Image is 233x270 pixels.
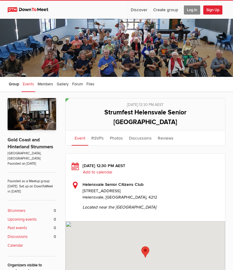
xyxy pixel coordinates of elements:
a: Events [22,77,35,92]
span: Group [9,82,19,87]
span: [GEOGRAPHIC_DATA], [GEOGRAPHIC_DATA] [8,151,56,161]
span: 0 [54,208,56,214]
a: Discussions [126,130,155,146]
a: Upcoming events 0 [8,217,56,222]
a: Members [36,77,54,92]
a: Create group [150,1,181,19]
a: Event [72,130,88,146]
a: Reviews [155,130,177,146]
a: Strummers 0 [8,208,56,214]
span: Founded as a Meetup group [DATE]. Set up on DownToMeet in [DATE] [8,172,56,194]
span: Helensvale, [GEOGRAPHIC_DATA], 4212 [83,195,157,200]
span: Files [86,82,94,87]
img: DownToMeet [8,7,54,13]
span: Log In [184,5,200,15]
span: Members [38,82,53,87]
div: [DATE] 12:30 PM AEST [72,163,219,175]
img: Gold Coast and Hinterland Strummers [8,98,56,130]
a: Gold Coast and Hinterland Strummers [8,137,53,150]
a: Log In [181,1,203,19]
span: Events [23,82,34,87]
a: Files [85,77,96,92]
span: 0 [54,217,56,222]
a: Sign Up [203,1,225,19]
a: Gallery [56,77,70,92]
b: Upcoming events [8,217,37,222]
b: Calendar [8,243,23,249]
a: Past events 0 [8,225,56,231]
b: Discussions [8,234,28,240]
a: Photos [107,130,126,146]
a: Discussions 0 [8,234,56,240]
a: Forum [71,77,84,92]
b: Helensvale Senior Citizens Club [83,182,144,187]
span: Gallery [57,82,69,87]
a: RSVPs [88,130,107,146]
a: Group [8,77,20,92]
span: [STREET_ADDRESS] [83,188,219,194]
b: Past events [8,225,27,231]
div: [DATE] 12:30 PM AEST [70,98,221,108]
span: Founded on [DATE] [8,161,56,166]
span: Strumfest Helensvale Senior [GEOGRAPHIC_DATA] [104,109,187,126]
a: Discover [128,1,150,19]
span: 0 [54,234,56,240]
span: Located near the [GEOGRAPHIC_DATA] [83,200,219,210]
span: Sign Up [203,5,222,15]
span: 0 [54,225,56,231]
a: Calendar [8,243,56,249]
span: Forum [72,82,83,87]
b: Strummers [8,208,25,214]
